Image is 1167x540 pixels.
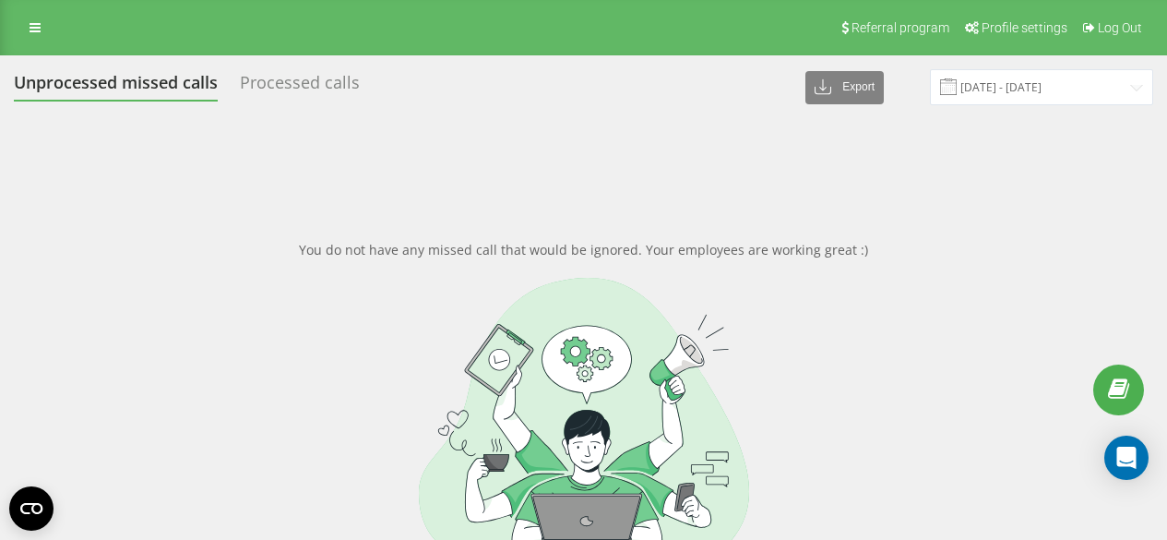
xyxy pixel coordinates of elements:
[851,20,949,35] span: Referral program
[805,71,884,104] button: Export
[14,73,218,102] div: Unprocessed missed calls
[1098,20,1142,35] span: Log Out
[982,20,1067,35] span: Profile settings
[1104,436,1149,480] div: Open Intercom Messenger
[9,486,54,531] button: Open CMP widget
[240,73,360,102] div: Processed calls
